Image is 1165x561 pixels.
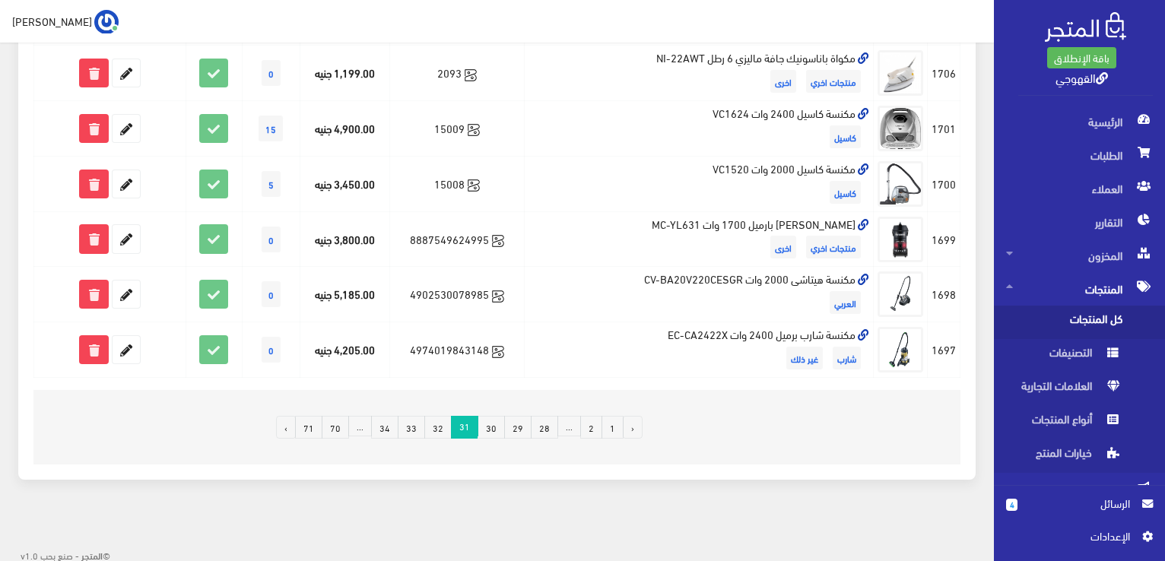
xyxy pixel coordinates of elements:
a: التصنيفات [994,339,1165,372]
td: 3,800.00 جنيه [300,211,389,267]
span: اخرى [770,236,796,258]
a: « السابق [623,416,643,439]
td: 3,450.00 جنيه [300,156,389,211]
a: الطلبات [994,138,1165,172]
a: 28 [531,416,558,439]
img: mkns-kasyl-2000-oat-vc1520.jpg [878,161,923,207]
span: منتجات اخري [806,70,861,93]
span: 31 [451,416,478,436]
span: كاسيل [830,181,861,204]
td: مكنسة شارب برميل 2400 وات EC-CA2422X [524,322,873,378]
a: ... [PERSON_NAME] [12,9,119,33]
span: التقارير [1006,205,1153,239]
img: mkns-sharb-brmyl-2400-oat-ec-ca2422x.jpg [878,327,923,372]
span: 4 [1006,499,1017,511]
span: كل المنتجات [1006,306,1122,339]
a: كل المنتجات [994,306,1165,339]
span: شارب [833,347,861,369]
span: 5 [262,171,281,197]
td: 5,185.00 جنيه [300,267,389,322]
span: خيارات المنتج [1006,439,1122,473]
td: 8887549624995 [389,211,524,267]
span: منتجات اخري [806,236,861,258]
a: 4 الرسائل [1006,495,1153,528]
svg: Synced with Zoho Books [468,179,480,192]
a: التقارير [994,205,1165,239]
svg: Synced with Zoho Books [492,290,504,303]
a: المخزون [994,239,1165,272]
a: العملاء [994,172,1165,205]
img: mkoa-banasonyk-msr-hloan-ni-22awt.jpg [878,50,923,96]
td: 1701 [928,100,960,156]
td: مكنسة كاسيل 2400 وات VC1624 [524,100,873,156]
td: 1697 [928,322,960,378]
span: 0 [262,227,281,252]
a: 70 [322,416,349,439]
td: مكنسة كاسيل 2000 وات VC1520 [524,156,873,211]
a: 34 [371,416,398,439]
span: المنتجات [1006,272,1153,306]
a: القهوجي [1055,66,1108,88]
span: الطلبات [1006,138,1153,172]
span: 0 [262,281,281,307]
span: 0 [262,60,281,86]
span: اﻹعدادات [1018,528,1129,544]
a: خيارات المنتج [994,439,1165,473]
a: أنواع المنتجات [994,406,1165,439]
span: التصنيفات [1006,339,1122,372]
span: العلامات التجارية [1006,372,1122,406]
td: 1700 [928,156,960,211]
td: [PERSON_NAME] بارميل 1700 وات MC-YL631 [524,211,873,267]
a: الرئيسية [994,105,1165,138]
a: 71 [295,416,322,439]
td: 1699 [928,211,960,267]
span: 0 [262,337,281,363]
span: [PERSON_NAME] [12,11,92,30]
span: اخرى [770,70,796,93]
a: العلامات التجارية [994,372,1165,406]
span: غير ذلك [786,347,823,369]
td: 4,205.00 جنيه [300,322,389,378]
img: mkns-kasyl-2400-oat-vc1624.jpg [878,106,923,151]
span: 15 [259,116,283,141]
td: 4902530078985 [389,267,524,322]
td: مكواة باناسونيك جافة ماليزي 6 رطل NI-22AWT [524,46,873,101]
img: mkns-hytash-2000-oat-cv-ba20v220cesgr.jpg [878,271,923,317]
td: 1698 [928,267,960,322]
a: اﻹعدادات [1006,528,1153,552]
span: التسويق [1006,473,1153,506]
img: mkns-bansonyk-barmyl-1700-oat-mc-yl631.png [878,217,923,262]
td: 2093 [389,46,524,101]
span: الرسائل [1030,495,1130,512]
svg: Synced with Zoho Books [492,346,504,358]
span: أنواع المنتجات [1006,406,1122,439]
a: التالي » [276,416,296,439]
svg: Synced with Zoho Books [492,235,504,247]
td: 15008 [389,156,524,211]
td: 4974019843148 [389,322,524,378]
svg: Synced with Zoho Books [468,124,480,136]
td: 1,199.00 جنيه [300,46,389,101]
a: 1 [602,416,624,439]
a: 2 [580,416,602,439]
span: العربي [830,291,861,314]
td: مكنسة هيتاشى 2000 وات CV-BA20V220CESGR [524,267,873,322]
a: 33 [398,416,425,439]
td: 4,900.00 جنيه [300,100,389,156]
span: الرئيسية [1006,105,1153,138]
img: . [1045,12,1126,42]
span: العملاء [1006,172,1153,205]
a: 30 [478,416,505,439]
td: 1706 [928,46,960,101]
a: 29 [504,416,532,439]
span: المخزون [1006,239,1153,272]
a: 32 [424,416,452,439]
svg: Synced with Zoho Books [465,69,477,81]
a: باقة الإنطلاق [1047,47,1116,68]
a: المنتجات [994,272,1165,306]
img: ... [94,10,119,34]
td: 15009 [389,100,524,156]
span: كاسيل [830,125,861,148]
